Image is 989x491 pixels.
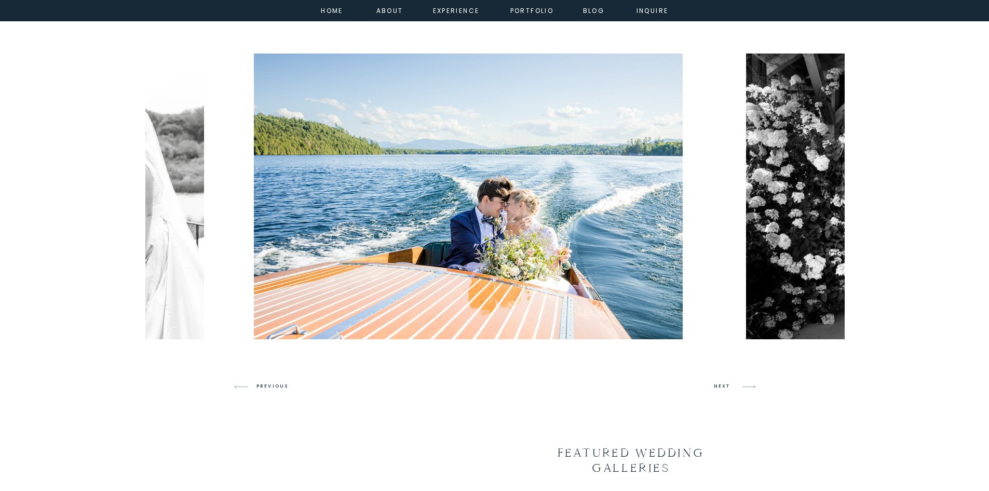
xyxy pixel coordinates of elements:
a: home [318,5,346,15]
a: portfolio [510,5,554,15]
h3: PREVIOUS [256,382,296,391]
a: Blog [575,5,613,15]
h3: NEXT [714,382,734,391]
a: about [376,5,400,15]
a: inquire [634,5,671,15]
a: experience [433,5,475,15]
h2: FEATURED wedding galleries [541,446,721,481]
